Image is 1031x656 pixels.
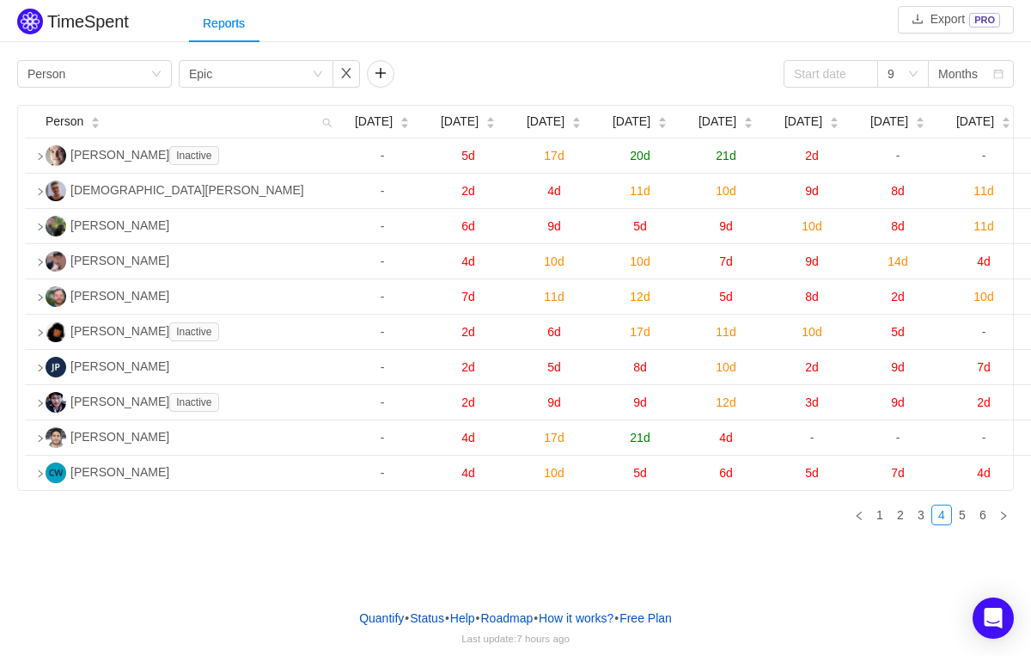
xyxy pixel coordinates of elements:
span: • [476,611,480,625]
img: JH [46,322,66,342]
i: icon: right [36,364,45,372]
span: 7d [977,360,991,374]
span: [PERSON_NAME] [70,430,169,444]
li: Next Page [993,505,1014,525]
div: Sort [571,114,582,126]
span: - [381,254,385,268]
span: 5d [891,325,905,339]
span: 11d [716,325,735,339]
i: icon: right [36,152,45,161]
span: 9d [547,395,561,409]
span: [DEMOGRAPHIC_DATA][PERSON_NAME] [70,183,304,197]
i: icon: down [151,69,162,81]
img: JA [46,427,66,448]
div: Sort [915,114,925,126]
a: Roadmap [480,605,534,631]
span: [PERSON_NAME] [70,289,169,303]
i: icon: down [313,69,323,81]
img: CT [46,181,66,201]
span: 4d [977,466,991,480]
span: 2d [805,360,819,374]
span: 7d [891,466,905,480]
i: icon: caret-up [916,115,925,120]
span: • [405,611,409,625]
span: - [810,431,814,444]
i: icon: right [36,293,45,302]
span: - [381,219,385,233]
span: [DATE] [527,113,564,131]
span: 2d [461,184,475,198]
a: 2 [891,506,910,524]
span: Inactive [169,146,218,165]
i: icon: right [36,258,45,267]
span: 4d [461,466,475,480]
i: icon: caret-up [486,115,496,120]
span: 17d [544,149,564,162]
span: 2d [461,395,475,409]
span: [PERSON_NAME] [70,395,226,408]
i: icon: left [854,511,864,521]
li: Previous Page [849,505,869,525]
a: 3 [912,506,930,524]
span: 8d [891,184,905,198]
a: 6 [973,506,992,524]
img: BB [46,216,66,236]
i: icon: right [36,328,45,337]
div: Epic [189,61,212,87]
h2: TimeSpent [47,12,129,31]
a: Quantify [358,605,405,631]
li: 5 [952,505,973,525]
span: [PERSON_NAME] [70,324,226,338]
input: Start date [784,60,878,88]
div: Sort [657,114,668,126]
span: 10d [973,290,993,303]
a: 1 [870,506,889,524]
span: 5d [805,466,819,480]
span: 17d [630,325,650,339]
i: icon: right [36,434,45,443]
span: 10d [716,360,735,374]
div: Sort [743,114,753,126]
span: [PERSON_NAME] [70,218,169,232]
a: 5 [953,506,972,524]
span: [DATE] [441,113,479,131]
span: 9d [891,395,905,409]
span: 10d [630,254,650,268]
span: - [381,325,385,339]
span: 6d [719,466,733,480]
a: Status [409,605,445,631]
span: - [381,466,385,480]
i: icon: caret-up [91,115,101,120]
span: 14d [888,254,907,268]
div: Sort [400,114,410,126]
span: [DATE] [699,113,736,131]
span: 4d [977,254,991,268]
span: 2d [891,290,905,303]
span: 7d [719,254,733,268]
div: 9 [888,61,894,87]
i: icon: caret-down [400,121,410,126]
i: icon: caret-down [1002,121,1011,126]
i: icon: right [36,469,45,478]
i: icon: caret-up [658,115,668,120]
span: 5d [633,219,647,233]
div: Sort [485,114,496,126]
i: icon: caret-down [916,121,925,126]
span: Last update: [461,633,570,644]
span: 5d [461,149,475,162]
i: icon: caret-up [744,115,753,120]
a: 4 [932,506,951,524]
img: Quantify logo [17,9,43,34]
li: 3 [911,505,931,525]
span: 10d [544,254,564,268]
span: [PERSON_NAME] [70,359,169,373]
span: • [534,611,538,625]
span: - [381,184,385,198]
span: 3d [805,395,819,409]
i: icon: caret-down [486,121,496,126]
img: AW [46,251,66,272]
i: icon: caret-down [658,121,668,126]
i: icon: right [998,511,1009,521]
span: 9d [633,395,647,409]
div: Sort [829,114,839,126]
